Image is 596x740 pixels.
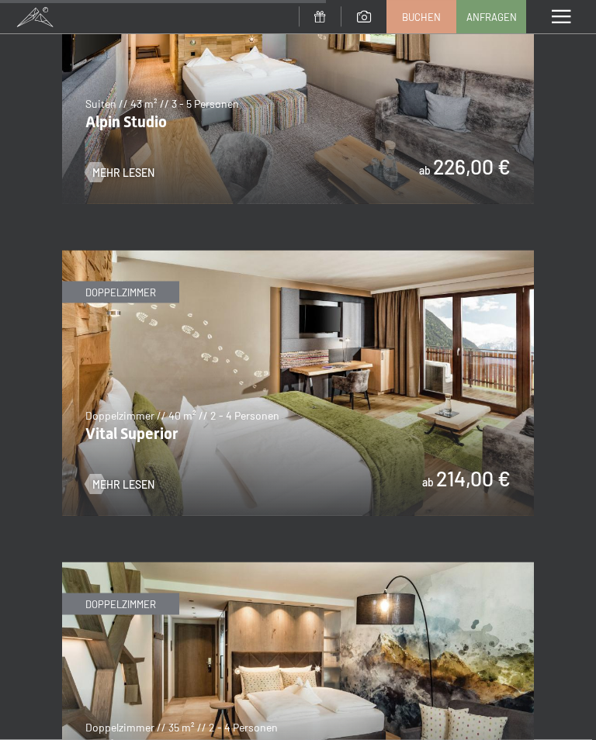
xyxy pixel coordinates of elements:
span: Anfragen [466,10,517,24]
a: Buchen [387,1,456,33]
span: Mehr Lesen [92,477,154,493]
span: Buchen [402,10,441,24]
a: Vital Superior [62,251,534,261]
a: Junior [62,563,534,572]
span: Mehr Lesen [92,165,154,181]
a: Anfragen [457,1,525,33]
a: Mehr Lesen [85,165,154,181]
a: Mehr Lesen [85,477,154,493]
img: Vital Superior [62,251,534,516]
